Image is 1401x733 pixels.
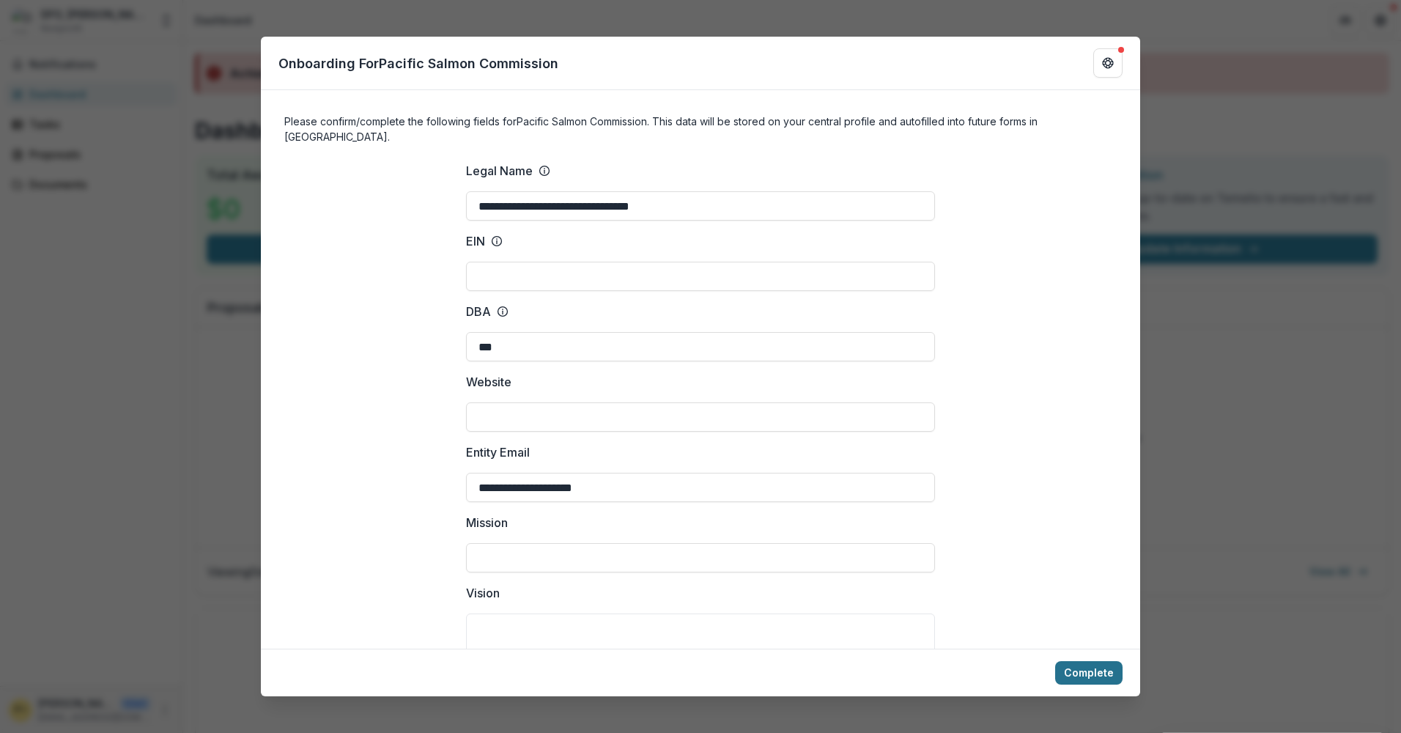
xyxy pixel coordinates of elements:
[466,232,485,250] p: EIN
[1055,661,1123,685] button: Complete
[1093,48,1123,78] button: Get Help
[284,114,1117,144] h4: Please confirm/complete the following fields for Pacific Salmon Commission . This data will be st...
[466,443,530,461] p: Entity Email
[466,514,508,531] p: Mission
[466,584,500,602] p: Vision
[278,54,558,73] p: Onboarding For Pacific Salmon Commission
[466,373,511,391] p: Website
[466,303,491,320] p: DBA
[466,162,533,180] p: Legal Name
